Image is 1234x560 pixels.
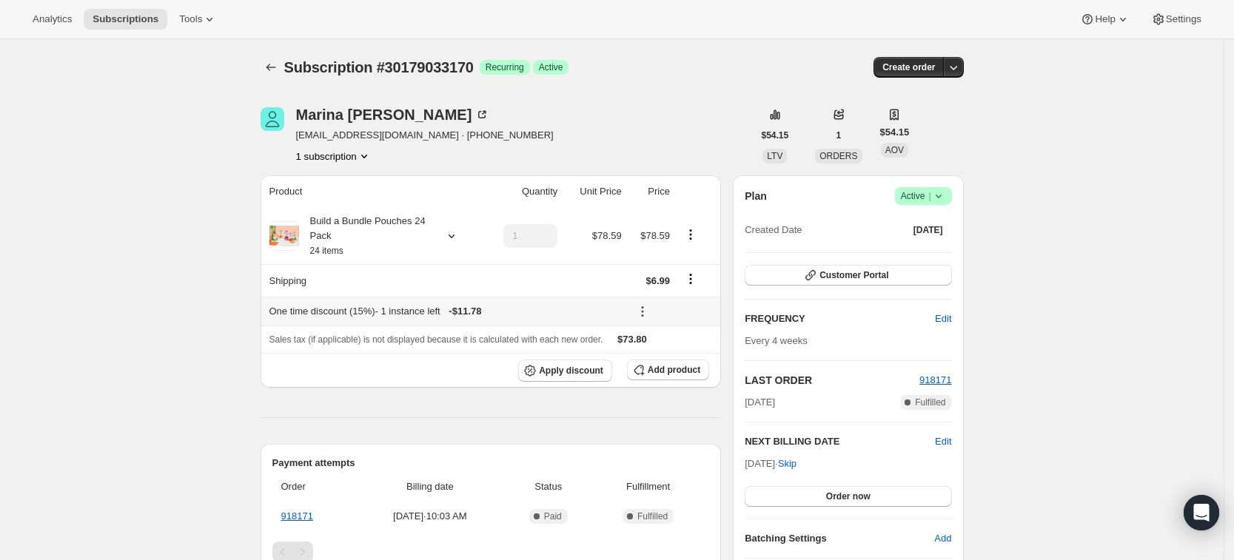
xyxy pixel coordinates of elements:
[819,269,888,281] span: Customer Portal
[882,61,935,73] span: Create order
[926,307,960,331] button: Edit
[483,175,562,208] th: Quantity
[281,510,313,522] a: 918171
[486,61,524,73] span: Recurring
[767,151,782,161] span: LTV
[645,275,670,286] span: $6.99
[778,456,797,471] span: Skip
[33,13,72,25] span: Analytics
[592,230,622,241] span: $78.59
[648,364,700,376] span: Add product
[679,271,702,287] button: Shipping actions
[745,223,802,237] span: Created Date
[836,129,842,141] span: 1
[880,125,910,140] span: $54.15
[1071,9,1139,30] button: Help
[919,374,951,385] a: 918171
[179,13,202,25] span: Tools
[539,61,563,73] span: Active
[518,360,612,382] button: Apply discount
[745,265,951,286] button: Customer Portal
[745,373,919,388] h2: LAST ORDER
[745,311,935,326] h2: FREQUENCY
[544,510,562,522] span: Paid
[905,220,952,240] button: [DATE]
[826,490,871,502] span: Order now
[640,230,670,241] span: $78.59
[596,479,700,494] span: Fulfillment
[626,175,674,208] th: Price
[925,527,960,550] button: Add
[299,214,432,258] div: Build a Bundle Pouches 24 Pack
[901,189,946,203] span: Active
[261,175,483,208] th: Product
[296,149,372,163] button: Product actions
[913,224,943,236] span: [DATE]
[562,175,626,208] th: Unit Price
[762,129,789,141] span: $54.15
[449,304,481,319] span: - $11.78
[261,107,284,131] span: Marina Collins
[310,246,343,256] small: 24 items
[272,470,355,503] th: Order
[1142,9,1210,30] button: Settings
[269,334,603,345] span: Sales tax (if applicable) is not displayed because it is calculated with each new order.
[828,125,851,146] button: 1
[769,452,805,476] button: Skip
[934,531,951,546] span: Add
[93,13,158,25] span: Subscriptions
[509,479,587,494] span: Status
[1184,495,1219,530] div: Open Intercom Messenger
[919,373,951,388] button: 918171
[269,304,622,319] div: One time discount (15%) - 1 instance left
[637,510,668,522] span: Fulfilled
[753,125,798,146] button: $54.15
[272,456,710,470] h2: Payment attempts
[745,189,767,203] h2: Plan
[261,57,281,78] button: Subscriptions
[745,434,935,449] h2: NEXT BILLING DATE
[873,57,944,78] button: Create order
[539,365,603,377] span: Apply discount
[885,145,904,155] span: AOV
[928,190,930,202] span: |
[84,9,167,30] button: Subscriptions
[935,311,951,326] span: Edit
[170,9,226,30] button: Tools
[935,434,951,449] button: Edit
[745,335,808,346] span: Every 4 weeks
[819,151,857,161] span: ORDERS
[745,486,951,507] button: Order now
[617,334,647,345] span: $73.80
[627,360,709,380] button: Add product
[284,59,474,75] span: Subscription #30179033170
[24,9,81,30] button: Analytics
[359,509,500,524] span: [DATE] · 10:03 AM
[296,107,490,122] div: Marina [PERSON_NAME]
[261,264,483,297] th: Shipping
[296,128,554,143] span: [EMAIL_ADDRESS][DOMAIN_NAME] · [PHONE_NUMBER]
[679,226,702,243] button: Product actions
[745,395,775,410] span: [DATE]
[359,479,500,494] span: Billing date
[1166,13,1201,25] span: Settings
[745,531,934,546] h6: Batching Settings
[1095,13,1115,25] span: Help
[915,397,945,408] span: Fulfilled
[745,458,797,469] span: [DATE] ·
